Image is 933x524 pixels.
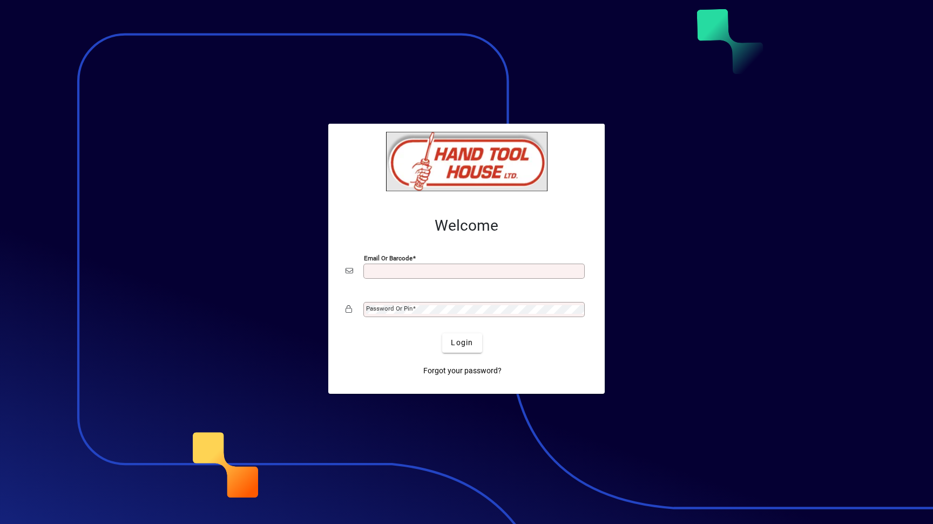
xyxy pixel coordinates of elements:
span: Forgot your password? [423,365,502,377]
h2: Welcome [346,217,587,235]
mat-label: Password or Pin [366,305,413,312]
mat-label: Email or Barcode [364,254,413,261]
button: Login [442,333,482,353]
a: Forgot your password? [419,361,506,381]
span: Login [451,337,473,348]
